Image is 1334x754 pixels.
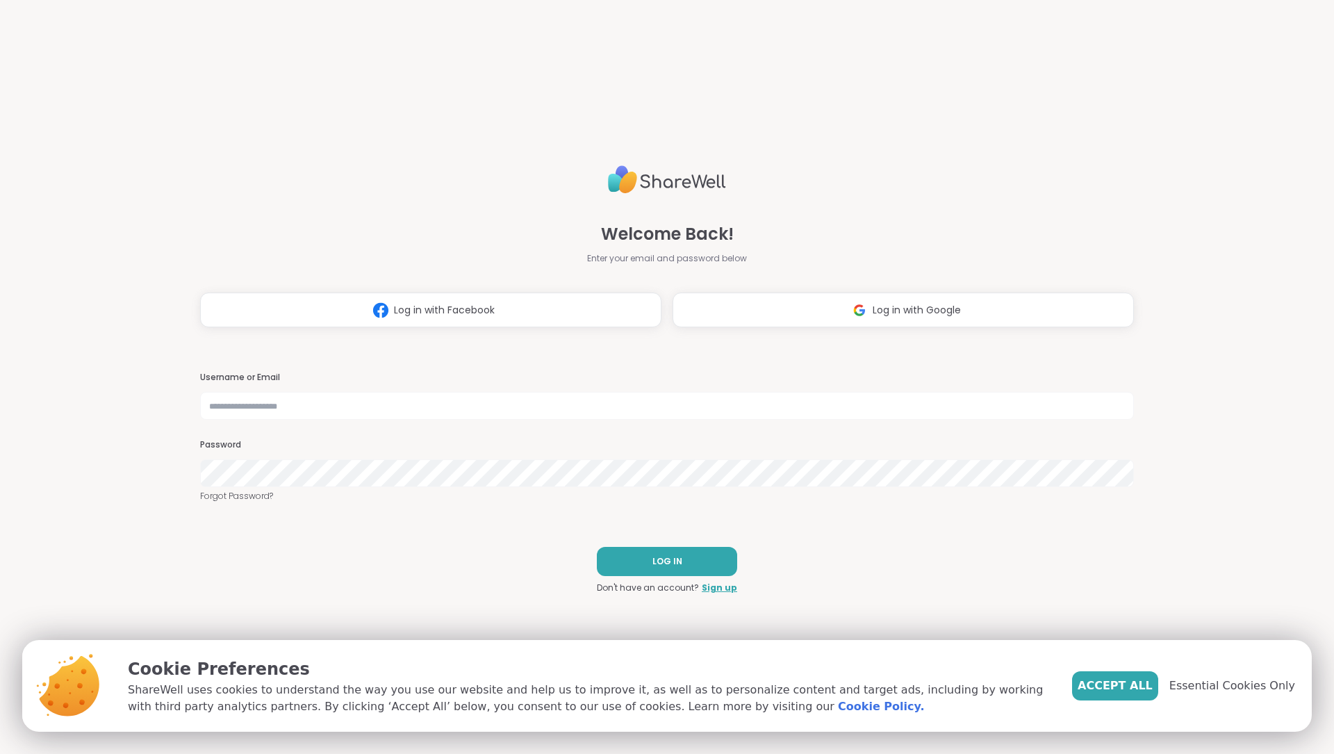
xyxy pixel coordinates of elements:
[597,547,737,576] button: LOG IN
[601,222,734,247] span: Welcome Back!
[873,303,961,318] span: Log in with Google
[200,439,1134,451] h3: Password
[673,293,1134,327] button: Log in with Google
[846,297,873,323] img: ShareWell Logomark
[652,555,682,568] span: LOG IN
[597,582,699,594] span: Don't have an account?
[128,657,1050,682] p: Cookie Preferences
[368,297,394,323] img: ShareWell Logomark
[587,252,747,265] span: Enter your email and password below
[702,582,737,594] a: Sign up
[1078,678,1153,694] span: Accept All
[200,293,661,327] button: Log in with Facebook
[608,160,726,199] img: ShareWell Logo
[200,372,1134,384] h3: Username or Email
[200,490,1134,502] a: Forgot Password?
[1072,671,1158,700] button: Accept All
[838,698,924,715] a: Cookie Policy.
[1169,678,1295,694] span: Essential Cookies Only
[394,303,495,318] span: Log in with Facebook
[128,682,1050,715] p: ShareWell uses cookies to understand the way you use our website and help us to improve it, as we...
